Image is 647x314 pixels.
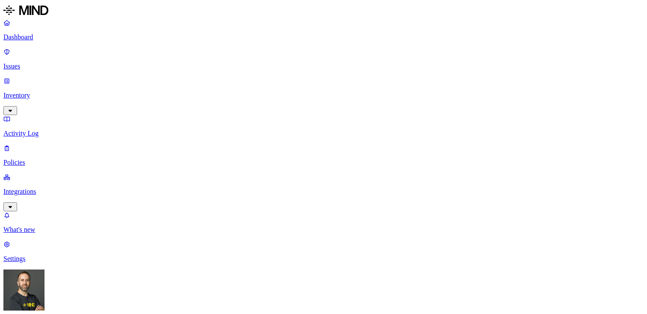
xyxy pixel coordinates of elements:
a: Integrations [3,173,644,210]
img: Tom Mayblum [3,270,45,311]
p: Policies [3,159,644,166]
img: MIND [3,3,48,17]
p: Settings [3,255,644,263]
p: Activity Log [3,130,644,137]
a: Inventory [3,77,644,114]
p: What's new [3,226,644,234]
a: Dashboard [3,19,644,41]
p: Issues [3,62,644,70]
p: Inventory [3,92,644,99]
a: MIND [3,3,644,19]
a: Settings [3,240,644,263]
a: What's new [3,211,644,234]
a: Issues [3,48,644,70]
p: Dashboard [3,33,644,41]
a: Policies [3,144,644,166]
p: Integrations [3,188,644,196]
a: Activity Log [3,115,644,137]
